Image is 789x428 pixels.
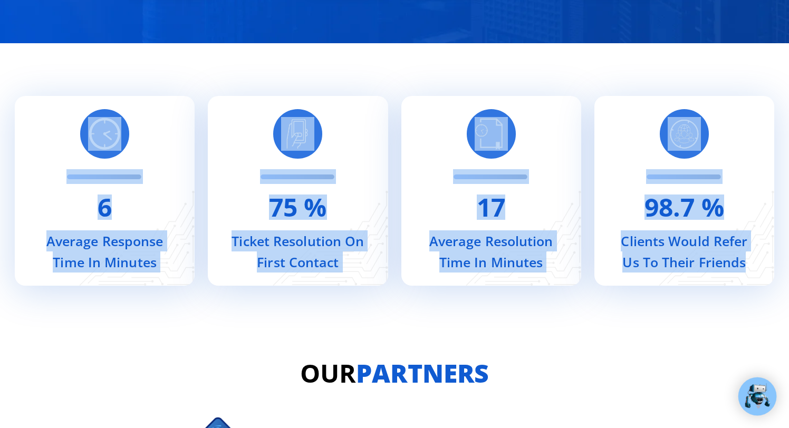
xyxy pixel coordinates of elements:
span: 75 [269,190,297,224]
strong: Partners [356,356,489,390]
img: divider [260,174,336,179]
h2: Average Resolution Time In Minutes [424,230,559,273]
span: % [304,190,326,224]
img: divider [66,174,143,179]
h2: Clients Would Refer Us To Their Friends [617,230,752,273]
img: Ticket Resolution [281,117,314,150]
img: Clients Friends [668,117,701,150]
h2: Our [52,354,737,392]
span: % [701,190,724,224]
span: 6 [98,190,112,224]
h2: Ticket Resolution On First Contact [230,230,365,273]
span: 17 [477,190,505,224]
span: 98.7 [644,190,695,224]
h2: Average Response Time In Minutes [37,230,172,273]
img: divider [453,174,530,179]
img: Average Response [88,117,121,150]
img: divider [646,174,723,179]
img: Average Resolution [475,117,508,150]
